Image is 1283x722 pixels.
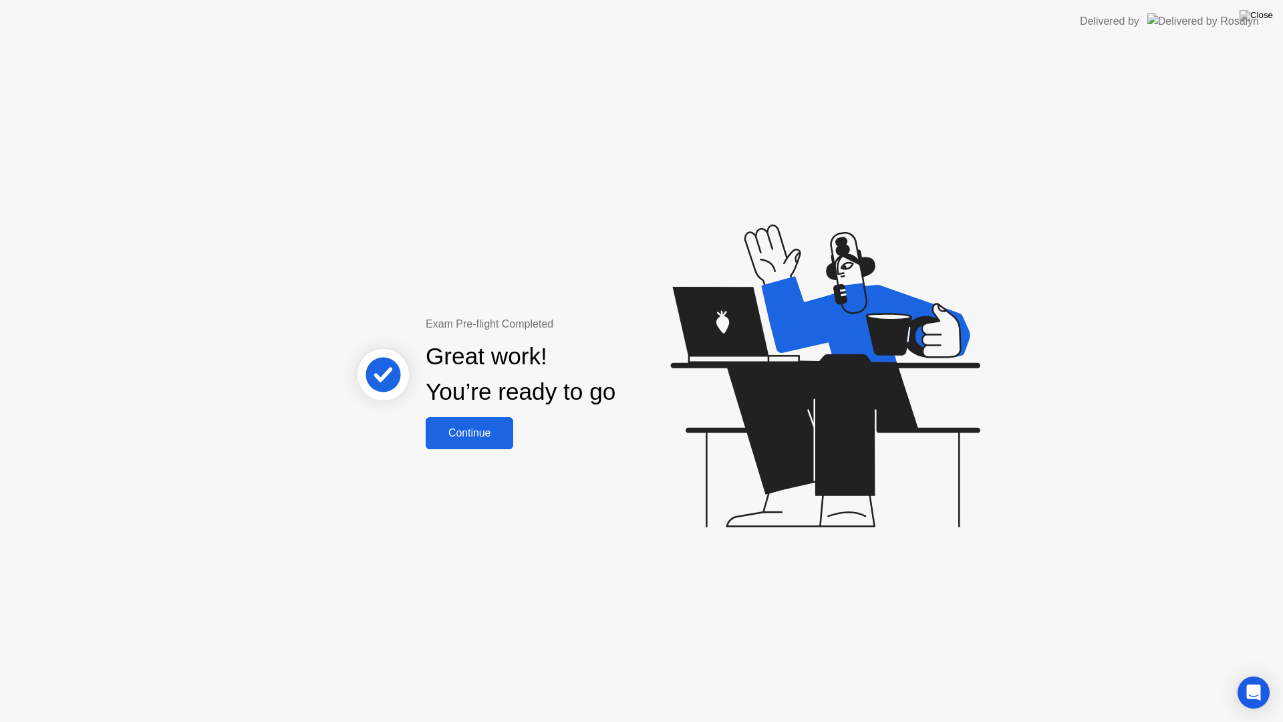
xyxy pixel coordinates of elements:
div: Exam Pre-flight Completed [426,316,702,332]
button: Continue [426,417,513,449]
div: Great work! You’re ready to go [426,339,615,410]
img: Delivered by Rosalyn [1147,13,1259,29]
div: Open Intercom Messenger [1238,677,1270,709]
div: Delivered by [1080,13,1139,29]
div: Continue [430,427,509,439]
img: Close [1240,10,1273,21]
